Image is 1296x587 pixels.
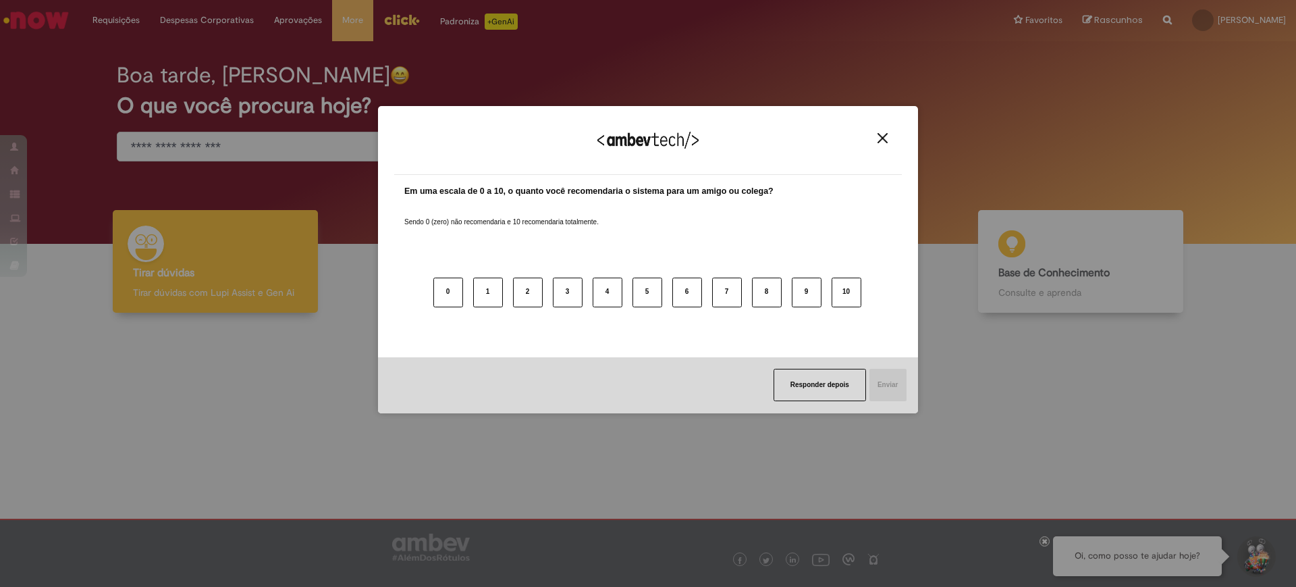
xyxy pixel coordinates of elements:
button: 2 [513,278,543,307]
button: Close [873,132,892,144]
button: 8 [752,278,782,307]
button: 1 [473,278,503,307]
img: Close [878,133,888,143]
button: 5 [632,278,662,307]
button: 6 [672,278,702,307]
button: 9 [792,278,821,307]
label: Sendo 0 (zero) não recomendaria e 10 recomendaria totalmente. [404,201,599,227]
button: Responder depois [774,369,866,401]
label: Em uma escala de 0 a 10, o quanto você recomendaria o sistema para um amigo ou colega? [404,185,774,198]
button: 7 [712,278,742,307]
button: 0 [433,278,463,307]
button: 3 [553,278,583,307]
button: 10 [832,278,861,307]
img: Logo Ambevtech [597,132,699,149]
button: 4 [593,278,622,307]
